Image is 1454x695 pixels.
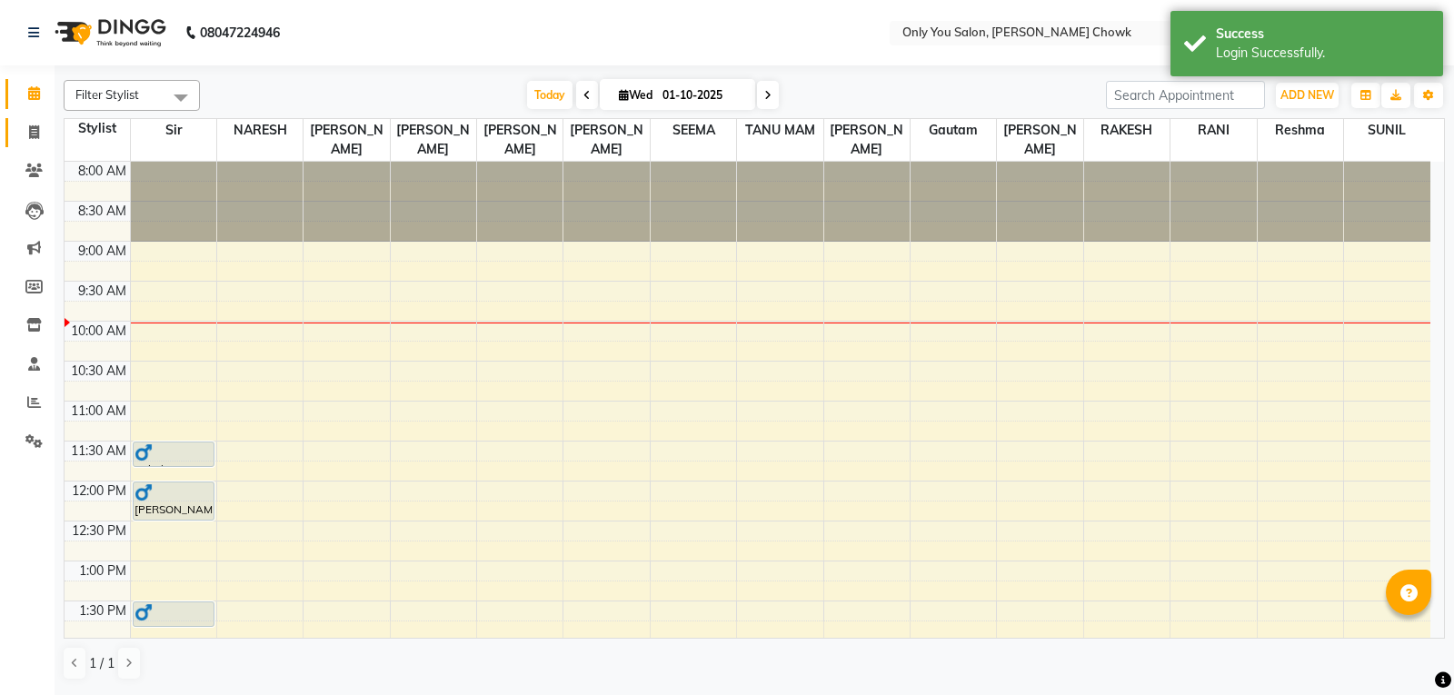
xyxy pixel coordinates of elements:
[75,202,130,221] div: 8:30 AM
[527,81,573,109] span: Today
[1216,25,1429,44] div: Success
[1258,119,1343,142] span: Reshma
[1106,81,1265,109] input: Search Appointment
[1276,83,1339,108] button: ADD NEW
[824,119,910,161] span: [PERSON_NAME]
[200,7,280,58] b: 08047224946
[1280,88,1334,102] span: ADD NEW
[134,442,214,466] div: Rahul, TK02, 11:30 AM-11:50 AM, MENS HAIR CUT BY ART Dir.
[651,119,736,142] span: SEEMA
[657,82,748,109] input: 2025-10-01
[75,162,130,181] div: 8:00 AM
[75,561,130,581] div: 1:00 PM
[68,521,130,541] div: 12:30 PM
[304,119,389,161] span: [PERSON_NAME]
[68,482,130,501] div: 12:00 PM
[67,442,130,461] div: 11:30 AM
[67,402,130,421] div: 11:00 AM
[391,119,476,161] span: [PERSON_NAME]
[1378,622,1436,677] iframe: chat widget
[911,119,996,142] span: gautam
[737,119,822,142] span: TANU MAM
[46,7,171,58] img: logo
[75,282,130,301] div: 9:30 AM
[75,242,130,261] div: 9:00 AM
[1170,119,1256,142] span: RANI
[134,482,214,520] div: [PERSON_NAME], TK03, 12:00 PM-12:30 PM, Women HAIR COLOUR - INOA/GLOBAL -- UPTO SHOULDER
[614,88,657,102] span: Wed
[477,119,563,161] span: [PERSON_NAME]
[89,654,115,673] span: 1 / 1
[1344,119,1430,142] span: SUNIL
[1084,119,1170,142] span: RAKESH
[217,119,303,142] span: NARESH
[75,601,130,621] div: 1:30 PM
[67,362,130,381] div: 10:30 AM
[67,322,130,341] div: 10:00 AM
[131,119,216,142] span: Sir
[75,87,139,102] span: Filter Stylist
[997,119,1082,161] span: [PERSON_NAME]
[563,119,649,161] span: [PERSON_NAME]
[65,119,130,138] div: Stylist
[134,602,214,626] div: KABIR SIR, TK01, 01:30 PM-01:50 PM, MENS HAIR CUT BY ART Dir.
[1216,44,1429,63] div: Login Successfully.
